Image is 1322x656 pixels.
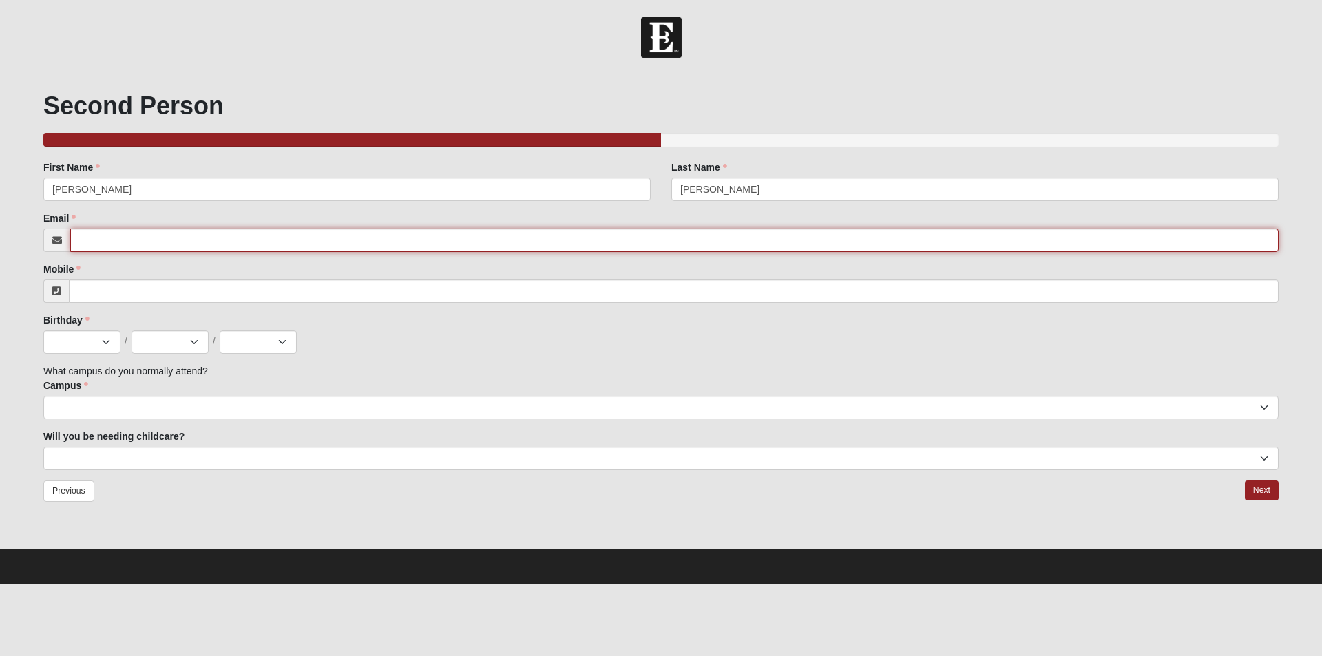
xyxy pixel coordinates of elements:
[43,313,90,327] label: Birthday
[213,334,216,349] span: /
[43,430,185,443] label: Will you be needing childcare?
[43,160,1279,470] div: What campus do you normally attend?
[43,480,94,502] a: Previous
[125,334,127,349] span: /
[641,17,682,58] img: Church of Eleven22 Logo
[43,262,81,276] label: Mobile
[43,91,1279,120] h1: Second Person
[43,160,100,174] label: First Name
[671,160,727,174] label: Last Name
[43,211,76,225] label: Email
[1245,480,1279,500] a: Next
[43,379,88,392] label: Campus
